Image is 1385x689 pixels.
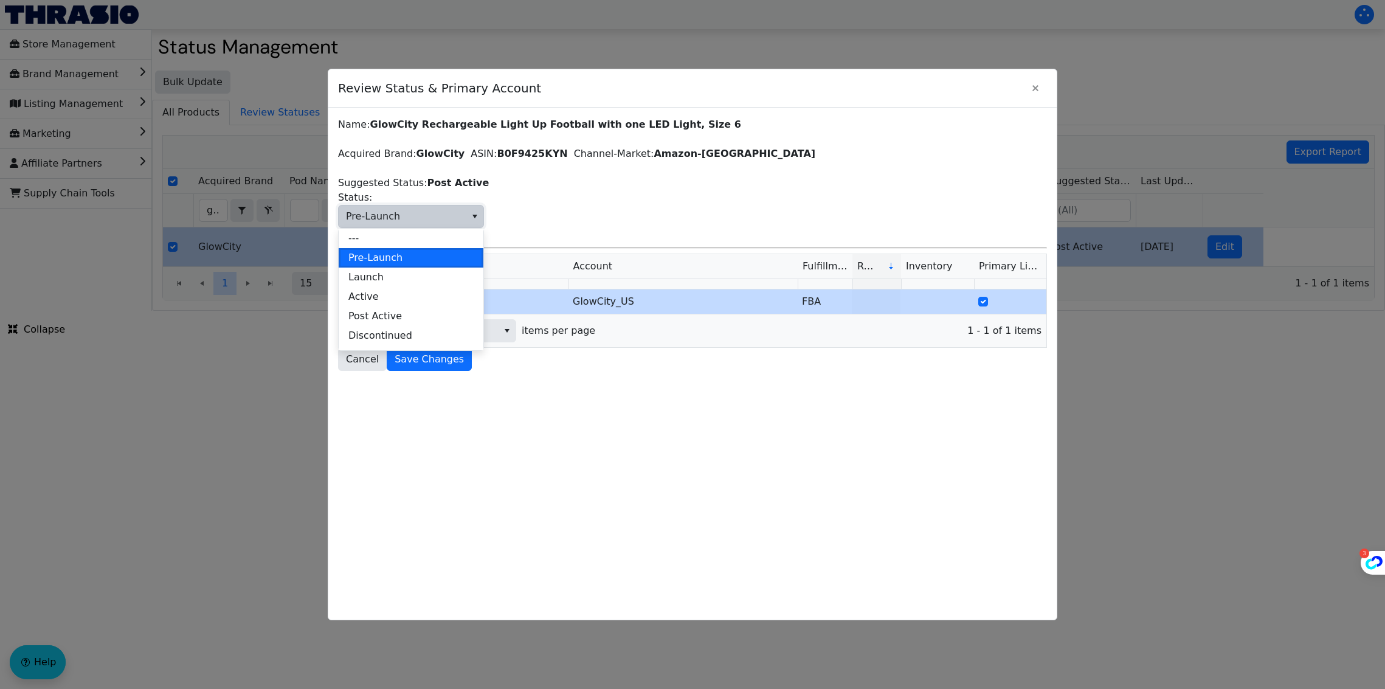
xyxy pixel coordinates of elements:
span: Discontinued [348,328,412,343]
span: 1 - 1 of 1 items [605,324,1041,338]
td: GlowCity_US [568,289,797,314]
label: Amazon-[GEOGRAPHIC_DATA] [654,148,815,159]
span: Unsellable [348,348,399,362]
div: Page 1 of 1 [339,314,1046,347]
span: Account [573,259,613,274]
span: --- [348,231,359,246]
label: GlowCity [416,148,465,159]
button: select [466,206,483,227]
button: Save Changes [387,348,472,371]
input: Select Row [978,297,988,306]
span: Primary Listing [979,260,1052,272]
span: Status: [338,190,372,205]
span: Review Status & Primary Account [338,73,1024,103]
td: FBA [797,289,852,314]
span: Status: [338,205,484,228]
label: GlowCity Rechargeable Light Up Football with one LED Light, Size 6 [370,119,741,130]
span: Revenue [857,259,877,274]
span: Page size [468,319,516,342]
button: select [498,320,516,342]
span: Launch [348,270,384,285]
span: Active [348,289,379,304]
span: items per page [522,324,595,338]
span: Save Changes [395,352,464,367]
span: Pre-Launch [346,209,400,224]
span: Fulfillment [803,259,848,274]
span: Inventory [906,259,952,274]
span: Cancel [346,352,379,367]
span: Post Active [348,309,402,324]
button: Cancel [338,348,387,371]
span: Pre-Launch [348,251,402,265]
div: Name: Acquired Brand: ASIN: Channel-Market: Suggested Status: [338,117,1047,371]
label: B0F9425KYN [497,148,567,159]
button: Close [1024,77,1047,100]
label: Post Active [427,177,489,189]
